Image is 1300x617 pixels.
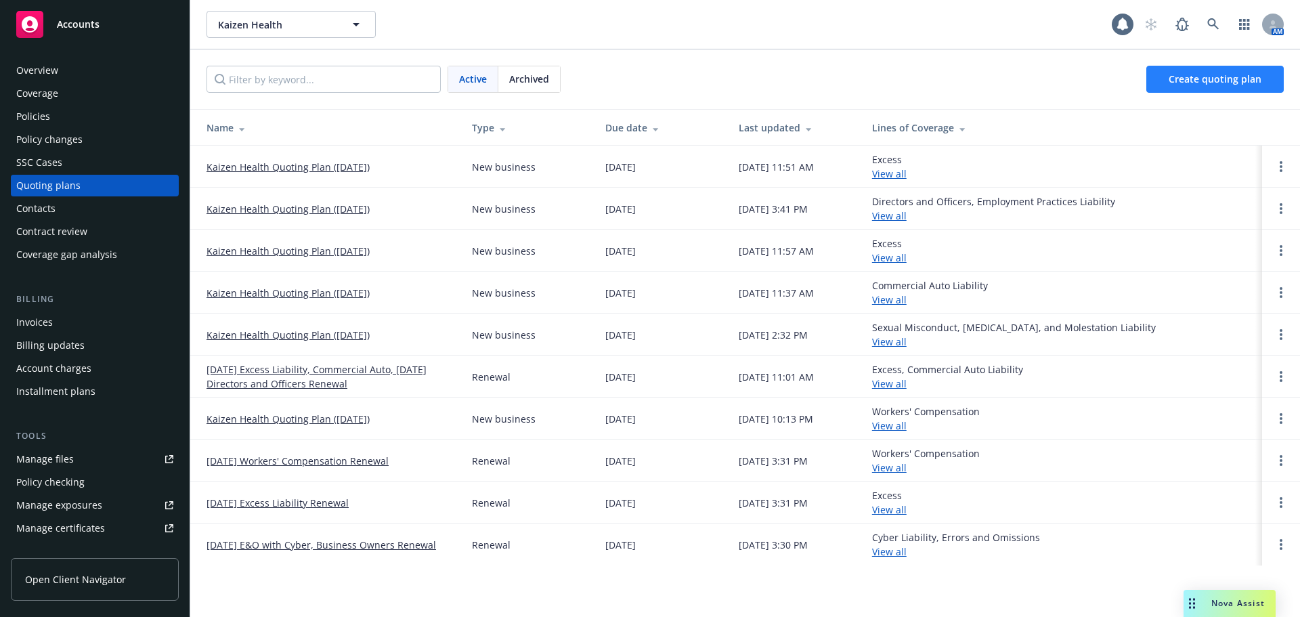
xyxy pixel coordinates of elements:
button: Nova Assist [1184,590,1276,617]
a: Search [1200,11,1227,38]
span: Archived [509,72,549,86]
a: Policy changes [11,129,179,150]
div: Tools [11,429,179,443]
a: Accounts [11,5,179,43]
div: New business [472,244,536,258]
a: View all [872,461,907,474]
span: Nova Assist [1211,597,1265,609]
a: Open options [1273,452,1289,469]
div: [DATE] 10:13 PM [739,412,813,426]
a: Contacts [11,198,179,219]
button: Kaizen Health [207,11,376,38]
a: View all [872,545,907,558]
div: [DATE] [605,412,636,426]
div: Manage files [16,448,74,470]
div: Contract review [16,221,87,242]
div: Renewal [472,370,511,384]
a: Report a Bug [1169,11,1196,38]
a: Start snowing [1137,11,1165,38]
div: New business [472,328,536,342]
div: Workers' Compensation [872,446,980,475]
div: Billing [11,293,179,306]
a: Open options [1273,494,1289,511]
div: Policy checking [16,471,85,493]
div: [DATE] [605,286,636,300]
a: [DATE] Excess Liability, Commercial Auto, [DATE] Directors and Officers Renewal [207,362,450,391]
div: [DATE] [605,370,636,384]
div: Overview [16,60,58,81]
a: Policy checking [11,471,179,493]
a: Quoting plans [11,175,179,196]
div: Contacts [16,198,56,219]
div: Last updated [739,121,850,135]
div: Sexual Misconduct, [MEDICAL_DATA], and Molestation Liability [872,320,1156,349]
a: View all [872,377,907,390]
div: [DATE] [605,496,636,510]
div: Quoting plans [16,175,81,196]
a: [DATE] Workers' Compensation Renewal [207,454,389,468]
div: Drag to move [1184,590,1200,617]
a: View all [872,167,907,180]
div: Account charges [16,358,91,379]
a: SSC Cases [11,152,179,173]
a: Manage certificates [11,517,179,539]
div: [DATE] 11:01 AM [739,370,814,384]
div: New business [472,286,536,300]
a: Open options [1273,200,1289,217]
div: [DATE] 11:37 AM [739,286,814,300]
a: Kaizen Health Quoting Plan ([DATE]) [207,244,370,258]
a: Policies [11,106,179,127]
a: Open options [1273,326,1289,343]
div: Commercial Auto Liability [872,278,988,307]
span: Create quoting plan [1169,72,1261,85]
div: [DATE] 11:57 AM [739,244,814,258]
div: New business [472,160,536,174]
a: Coverage gap analysis [11,244,179,265]
a: Installment plans [11,381,179,402]
a: Open options [1273,158,1289,175]
div: Excess, Commercial Auto Liability [872,362,1023,391]
a: Switch app [1231,11,1258,38]
div: Policy changes [16,129,83,150]
div: Manage exposures [16,494,102,516]
a: Kaizen Health Quoting Plan ([DATE]) [207,160,370,174]
div: [DATE] 2:32 PM [739,328,808,342]
a: Open options [1273,242,1289,259]
a: Kaizen Health Quoting Plan ([DATE]) [207,202,370,216]
div: Coverage gap analysis [16,244,117,265]
div: [DATE] 3:41 PM [739,202,808,216]
a: Kaizen Health Quoting Plan ([DATE]) [207,286,370,300]
a: Manage files [11,448,179,470]
a: Billing updates [11,335,179,356]
div: Excess [872,236,907,265]
a: Manage exposures [11,494,179,516]
div: Installment plans [16,381,95,402]
div: [DATE] [605,202,636,216]
a: Open options [1273,536,1289,553]
a: Overview [11,60,179,81]
div: Cyber Liability, Errors and Omissions [872,530,1040,559]
a: [DATE] E&O with Cyber, Business Owners Renewal [207,538,436,552]
a: Open options [1273,368,1289,385]
a: Invoices [11,312,179,333]
div: Directors and Officers, Employment Practices Liability [872,194,1115,223]
a: View all [872,419,907,432]
div: Renewal [472,496,511,510]
a: View all [872,503,907,516]
div: Excess [872,488,907,517]
a: View all [872,335,907,348]
span: Open Client Navigator [25,572,126,587]
a: View all [872,251,907,264]
div: Due date [605,121,717,135]
div: Invoices [16,312,53,333]
div: Coverage [16,83,58,104]
a: View all [872,209,907,222]
a: Open options [1273,410,1289,427]
a: Coverage [11,83,179,104]
div: [DATE] 3:31 PM [739,454,808,468]
span: Active [459,72,487,86]
div: Renewal [472,454,511,468]
div: Name [207,121,450,135]
div: Manage claims [16,540,85,562]
div: Billing updates [16,335,85,356]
